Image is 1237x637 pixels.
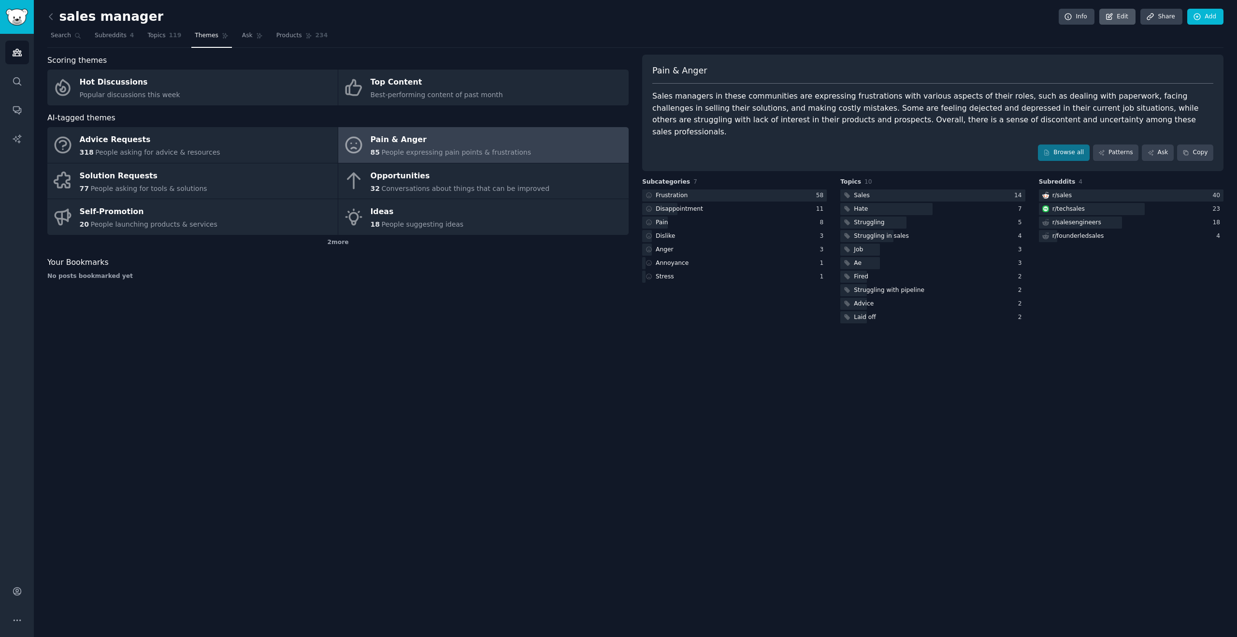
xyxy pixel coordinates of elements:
[242,31,253,40] span: Ask
[854,313,876,322] div: Laid off
[854,273,868,281] div: Fired
[854,286,924,295] div: Struggling with pipeline
[1038,145,1090,161] a: Browse all
[47,70,338,105] a: Hot DiscussionsPopular discussions this week
[840,230,1025,242] a: Struggling in sales4
[1099,9,1136,25] a: Edit
[642,271,827,283] a: Stress1
[47,199,338,235] a: Self-Promotion20People launching products & services
[1018,205,1025,214] div: 7
[1018,300,1025,308] div: 2
[371,91,503,99] span: Best-performing content of past month
[642,217,827,229] a: Pain8
[338,70,629,105] a: Top ContentBest-performing content of past month
[273,28,331,48] a: Products234
[642,178,690,187] span: Subcategories
[656,218,668,227] div: Pain
[90,220,217,228] span: People launching products & services
[80,148,94,156] span: 318
[1014,191,1025,200] div: 14
[90,185,207,192] span: People asking for tools & solutions
[1059,9,1094,25] a: Info
[47,55,107,67] span: Scoring themes
[371,204,464,220] div: Ideas
[381,185,549,192] span: Conversations about things that can be improved
[47,163,338,199] a: Solution Requests77People asking for tools & solutions
[381,148,531,156] span: People expressing pain points & frustrations
[1018,313,1025,322] div: 2
[854,259,862,268] div: Ae
[338,163,629,199] a: Opportunities32Conversations about things that can be improved
[95,31,127,40] span: Subreddits
[656,191,688,200] div: Frustration
[1140,9,1182,25] a: Share
[820,232,827,241] div: 3
[1052,218,1101,227] div: r/ salesengineers
[80,168,207,184] div: Solution Requests
[840,217,1025,229] a: Struggling5
[1039,178,1076,187] span: Subreddits
[130,31,134,40] span: 4
[381,220,463,228] span: People suggesting ideas
[371,220,380,228] span: 18
[95,148,220,156] span: People asking for advice & resources
[656,273,674,281] div: Stress
[840,178,861,187] span: Topics
[47,127,338,163] a: Advice Requests318People asking for advice & resources
[642,230,827,242] a: Dislike3
[239,28,266,48] a: Ask
[642,257,827,269] a: Annoyance1
[1142,145,1174,161] a: Ask
[80,75,180,90] div: Hot Discussions
[816,191,827,200] div: 58
[864,178,872,185] span: 10
[840,298,1025,310] a: Advice2
[371,168,550,184] div: Opportunities
[80,220,89,228] span: 20
[652,90,1213,138] div: Sales managers in these communities are expressing frustrations with various aspects of their rol...
[854,232,908,241] div: Struggling in sales
[656,246,674,254] div: Anger
[820,218,827,227] div: 8
[1052,205,1085,214] div: r/ techsales
[854,218,884,227] div: Struggling
[47,9,163,25] h2: sales manager
[1042,192,1049,199] img: sales
[840,189,1025,202] a: Sales14
[693,178,697,185] span: 7
[1018,259,1025,268] div: 3
[191,28,232,48] a: Themes
[656,205,703,214] div: Disappointment
[80,204,217,220] div: Self-Promotion
[371,132,532,148] div: Pain & Anger
[1079,178,1082,185] span: 4
[854,191,870,200] div: Sales
[1187,9,1223,25] a: Add
[854,246,863,254] div: Job
[1042,205,1049,212] img: techsales
[656,259,689,268] div: Annoyance
[652,65,707,77] span: Pain & Anger
[840,311,1025,323] a: Laid off2
[656,232,675,241] div: Dislike
[91,28,137,48] a: Subreddits4
[1216,232,1223,241] div: 4
[371,148,380,156] span: 85
[1052,191,1072,200] div: r/ sales
[840,271,1025,283] a: Fired2
[47,112,115,124] span: AI-tagged themes
[80,132,220,148] div: Advice Requests
[642,189,827,202] a: Frustration58
[1039,203,1223,215] a: techsalesr/techsales23
[1093,145,1138,161] a: Patterns
[47,28,85,48] a: Search
[840,257,1025,269] a: Ae3
[169,31,182,40] span: 119
[840,284,1025,296] a: Struggling with pipeline2
[1039,189,1223,202] a: salesr/sales40
[80,185,89,192] span: 77
[1177,145,1213,161] button: Copy
[338,127,629,163] a: Pain & Anger85People expressing pain points & frustrations
[1039,217,1223,229] a: r/salesengineers18
[47,272,629,281] div: No posts bookmarked yet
